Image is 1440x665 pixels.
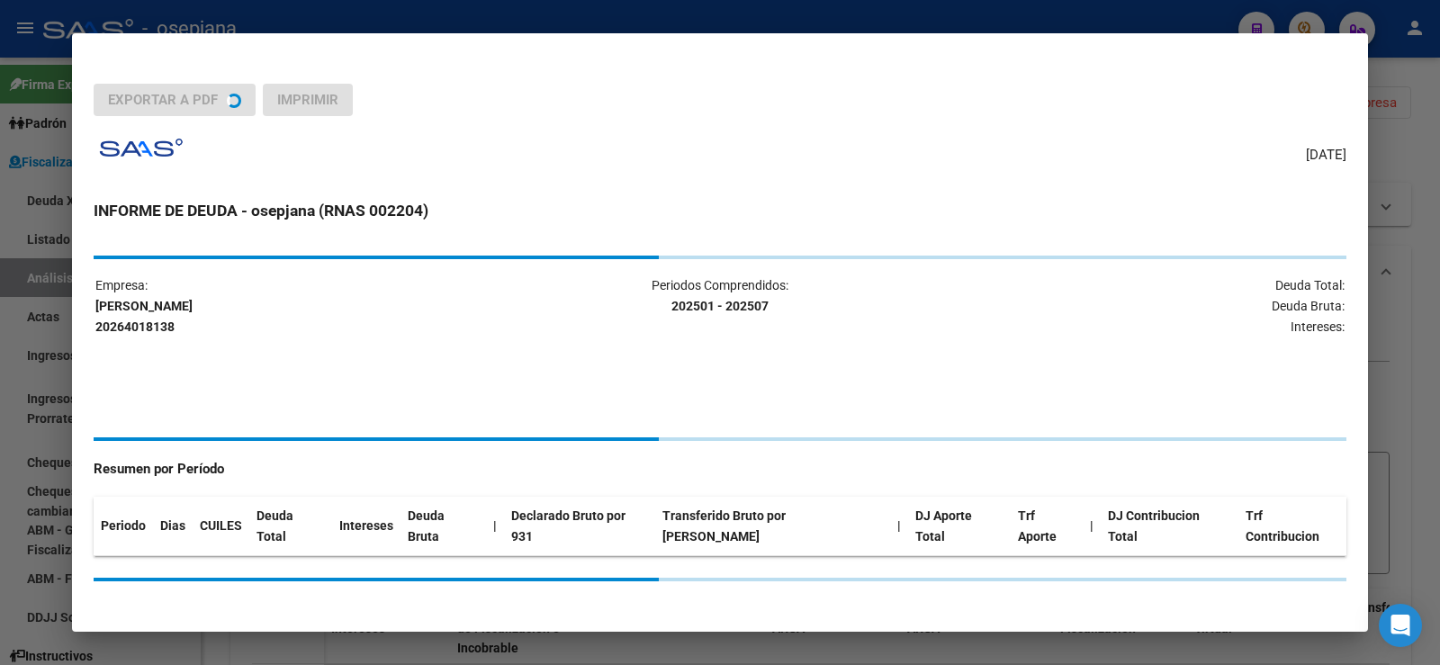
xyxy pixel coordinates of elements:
span: Exportar a PDF [108,92,218,108]
th: Deuda Bruta [400,497,485,556]
strong: [PERSON_NAME] 20264018138 [95,299,193,334]
th: Trf Aporte [1011,497,1084,556]
th: Deuda Total [249,497,332,556]
th: CUILES [193,497,249,556]
div: Open Intercom Messenger [1379,604,1422,647]
th: DJ Aporte Total [908,497,1011,556]
th: Transferido Bruto por [PERSON_NAME] [655,497,890,556]
button: Exportar a PDF [94,84,256,116]
th: Declarado Bruto por 931 [504,497,655,556]
p: Deuda Total: Deuda Bruta: Intereses: [930,275,1345,337]
th: Periodo [94,497,153,556]
span: [DATE] [1306,145,1346,166]
span: Imprimir [277,92,338,108]
th: Trf Contribucion [1238,497,1346,556]
p: Empresa: [95,275,510,337]
th: DJ Contribucion Total [1101,497,1238,556]
th: | [890,497,908,556]
strong: 202501 - 202507 [671,299,769,313]
th: | [486,497,504,556]
th: Intereses [332,497,400,556]
button: Imprimir [263,84,353,116]
h4: Resumen por Período [94,459,1346,480]
h3: INFORME DE DEUDA - osepjana (RNAS 002204) [94,199,1346,222]
th: | [1083,497,1101,556]
th: Dias [153,497,193,556]
p: Periodos Comprendidos: [512,275,927,317]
